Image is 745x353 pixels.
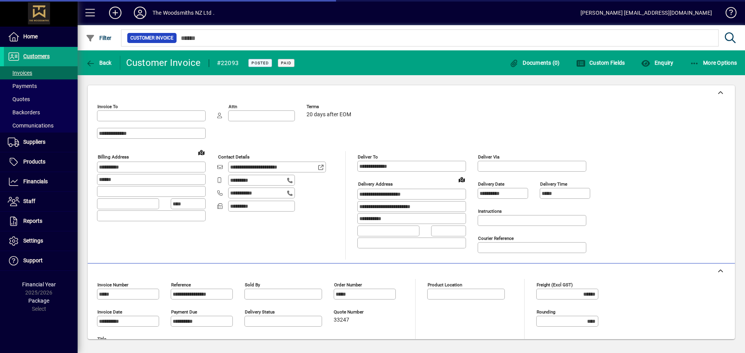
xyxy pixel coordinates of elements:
[171,309,197,315] mat-label: Payment due
[103,6,128,20] button: Add
[4,93,78,106] a: Quotes
[251,60,269,65] span: Posted
[574,56,627,70] button: Custom Fields
[478,236,514,241] mat-label: Courier Reference
[307,104,353,109] span: Terms
[86,60,112,66] span: Back
[4,27,78,46] a: Home
[8,122,54,129] span: Communications
[78,56,120,70] app-page-header-button: Back
[97,309,122,315] mat-label: Invoice date
[639,56,675,70] button: Enquiry
[23,53,50,59] span: Customers
[97,336,106,342] mat-label: Title
[4,106,78,119] a: Backorders
[358,154,378,160] mat-label: Deliver To
[4,192,78,211] a: Staff
[130,34,173,42] span: Customer Invoice
[580,7,712,19] div: [PERSON_NAME] [EMAIL_ADDRESS][DOMAIN_NAME]
[334,310,380,315] span: Quote number
[8,83,37,89] span: Payments
[128,6,152,20] button: Profile
[86,35,112,41] span: Filter
[229,104,237,109] mat-label: Attn
[334,317,349,323] span: 33247
[281,60,291,65] span: Paid
[508,56,562,70] button: Documents (0)
[97,104,118,109] mat-label: Invoice To
[245,309,275,315] mat-label: Delivery status
[84,31,114,45] button: Filter
[456,173,468,186] a: View on map
[4,119,78,132] a: Communications
[23,238,43,244] span: Settings
[4,172,78,191] a: Financials
[97,282,128,288] mat-label: Invoice number
[126,57,201,69] div: Customer Invoice
[478,154,499,160] mat-label: Deliver via
[22,281,56,288] span: Financial Year
[4,133,78,152] a: Suppliers
[4,212,78,231] a: Reports
[688,56,739,70] button: More Options
[23,158,45,165] span: Products
[23,139,45,145] span: Suppliers
[8,96,30,102] span: Quotes
[478,208,502,214] mat-label: Instructions
[307,112,351,118] span: 20 days after EOM
[576,60,625,66] span: Custom Fields
[540,181,567,187] mat-label: Delivery time
[23,33,38,40] span: Home
[8,109,40,115] span: Backorders
[195,146,208,158] a: View on map
[171,282,191,288] mat-label: Reference
[537,282,573,288] mat-label: Freight (excl GST)
[4,152,78,172] a: Products
[8,70,32,76] span: Invoices
[334,282,362,288] mat-label: Order number
[23,218,42,224] span: Reports
[23,198,35,204] span: Staff
[245,282,260,288] mat-label: Sold by
[152,7,215,19] div: The Woodsmiths NZ Ltd .
[23,178,48,184] span: Financials
[428,282,462,288] mat-label: Product location
[690,60,737,66] span: More Options
[4,231,78,251] a: Settings
[4,66,78,79] a: Invoices
[478,181,504,187] mat-label: Delivery date
[509,60,560,66] span: Documents (0)
[641,60,673,66] span: Enquiry
[4,251,78,270] a: Support
[4,79,78,93] a: Payments
[720,2,735,27] a: Knowledge Base
[28,298,49,304] span: Package
[23,257,43,263] span: Support
[84,56,114,70] button: Back
[217,57,239,69] div: #22093
[537,309,555,315] mat-label: Rounding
